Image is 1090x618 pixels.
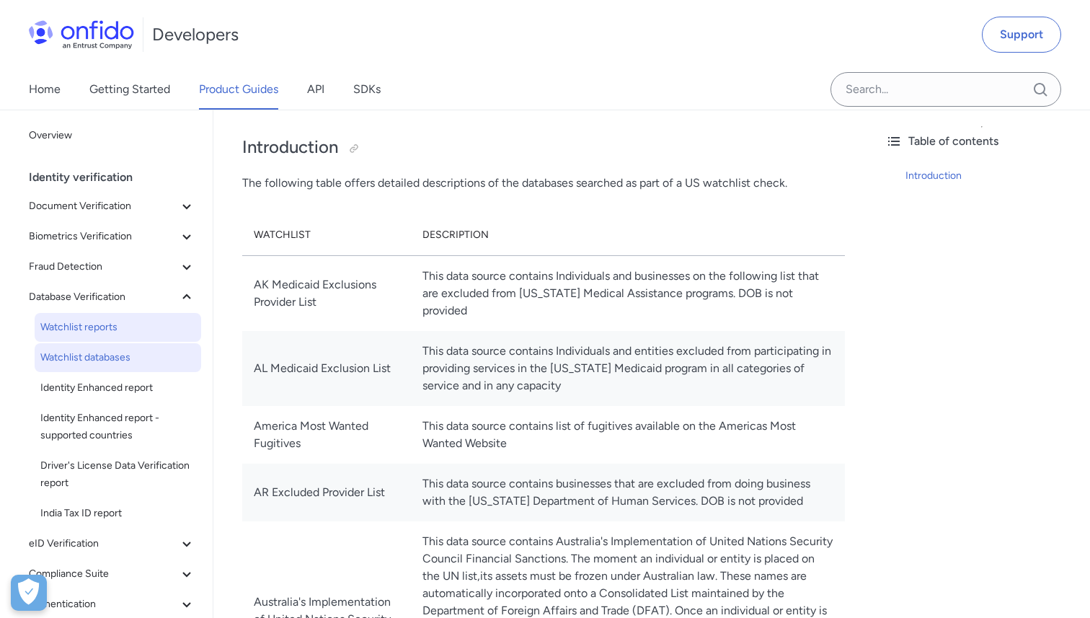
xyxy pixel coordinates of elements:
[23,192,201,221] button: Document Verification
[885,133,1078,150] div: Table of contents
[242,136,845,160] h2: Introduction
[40,410,195,444] span: Identity Enhanced report - supported countries
[29,163,207,192] div: Identity verification
[29,198,178,215] span: Document Verification
[199,69,278,110] a: Product Guides
[40,505,195,522] span: India Tax ID report
[982,17,1061,53] a: Support
[411,464,846,521] td: This data source contains businesses that are excluded from doing business with the [US_STATE] De...
[29,228,178,245] span: Biometrics Verification
[411,215,846,256] th: Description
[23,222,201,251] button: Biometrics Verification
[23,529,201,558] button: eID Verification
[411,331,846,406] td: This data source contains Individuals and entities excluded from participating in providing servi...
[29,258,178,275] span: Fraud Detection
[29,565,178,583] span: Compliance Suite
[29,596,178,613] span: Authentication
[411,255,846,331] td: This data source contains Individuals and businesses on the following list that are excluded from...
[29,535,178,552] span: eID Verification
[35,404,201,450] a: Identity Enhanced report - supported countries
[23,283,201,312] button: Database Verification
[307,69,324,110] a: API
[23,252,201,281] button: Fraud Detection
[29,288,178,306] span: Database Verification
[40,457,195,492] span: Driver's License Data Verification report
[11,575,47,611] button: Open Preferences
[242,464,411,521] td: AR Excluded Provider List
[830,72,1061,107] input: Onfido search input field
[40,349,195,366] span: Watchlist databases
[89,69,170,110] a: Getting Started
[29,69,61,110] a: Home
[242,331,411,406] td: AL Medicaid Exclusion List
[411,406,846,464] td: This data source contains list of fugitives available on the Americas Most Wanted Website
[242,406,411,464] td: America Most Wanted Fugitives
[242,175,845,192] p: The following table offers detailed descriptions of the databases searched as part of a US watchl...
[40,379,195,397] span: Identity Enhanced report
[29,127,195,144] span: Overview
[23,121,201,150] a: Overview
[35,313,201,342] a: Watchlist reports
[35,499,201,528] a: India Tax ID report
[35,451,201,498] a: Driver's License Data Verification report
[35,343,201,372] a: Watchlist databases
[23,560,201,588] button: Compliance Suite
[152,23,239,46] h1: Developers
[40,319,195,336] span: Watchlist reports
[11,575,47,611] div: Cookie Preferences
[905,167,1078,185] a: Introduction
[35,374,201,402] a: Identity Enhanced report
[242,215,411,256] th: Watchlist
[29,20,134,49] img: Onfido Logo
[242,255,411,331] td: AK Medicaid Exclusions Provider List
[353,69,381,110] a: SDKs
